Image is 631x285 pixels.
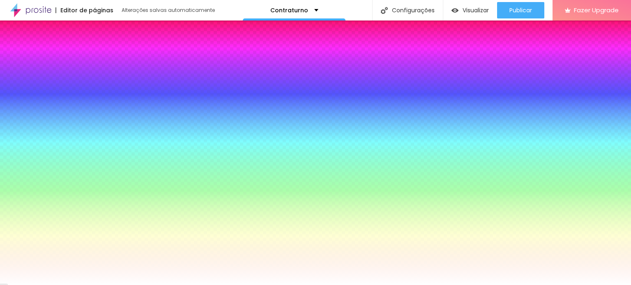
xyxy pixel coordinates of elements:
[509,7,532,14] span: Publicar
[55,7,113,13] div: Editor de páginas
[122,8,216,13] div: Alterações salvas automaticamente
[381,7,388,14] img: Icone
[270,7,308,13] p: Contraturno
[451,7,458,14] img: view-1.svg
[443,2,497,18] button: Visualizar
[497,2,544,18] button: Publicar
[574,7,619,14] span: Fazer Upgrade
[463,7,489,14] span: Visualizar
